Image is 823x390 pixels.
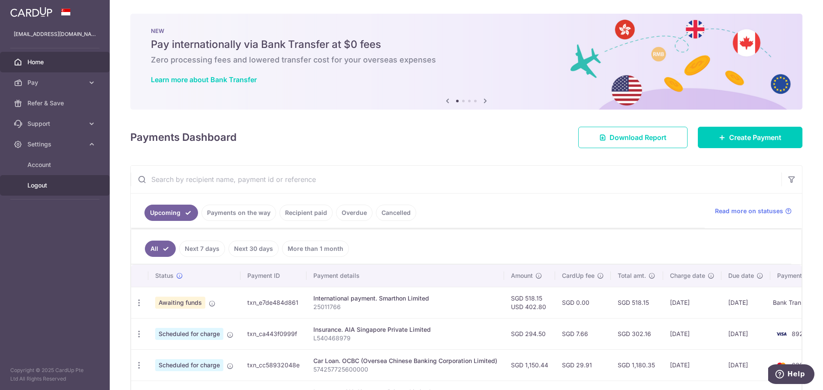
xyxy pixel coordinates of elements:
[151,38,782,51] h5: Pay internationally via Bank Transfer at $0 fees
[504,287,555,318] td: SGD 518.15 USD 402.80
[313,303,497,311] p: 25011766
[618,271,646,280] span: Total amt.
[376,205,416,221] a: Cancelled
[27,99,84,107] span: Refer & Save
[792,361,807,369] span: 6328
[313,325,497,334] div: Insurance. AIA Singapore Private Limited
[511,271,533,280] span: Amount
[313,365,497,374] p: 574257725600000
[155,359,223,371] span: Scheduled for charge
[151,75,257,84] a: Learn more about Bank Transfer
[306,265,504,287] th: Payment details
[145,241,176,257] a: All
[27,78,84,87] span: Pay
[27,140,84,149] span: Settings
[578,127,688,148] a: Download Report
[729,132,781,143] span: Create Payment
[240,349,306,381] td: txn_cc58932048e
[144,205,198,221] a: Upcoming
[282,241,349,257] a: More than 1 month
[228,241,279,257] a: Next 30 days
[670,271,705,280] span: Charge date
[155,297,205,309] span: Awaiting funds
[10,7,52,17] img: CardUp
[130,130,237,145] h4: Payments Dashboard
[151,27,782,34] p: NEW
[504,349,555,381] td: SGD 1,150.44
[240,287,306,318] td: txn_e7de484d861
[555,349,611,381] td: SGD 29.91
[155,328,223,340] span: Scheduled for charge
[240,265,306,287] th: Payment ID
[721,318,770,349] td: [DATE]
[562,271,595,280] span: CardUp fee
[768,364,814,386] iframe: Opens a widget where you can find more information
[313,357,497,365] div: Car Loan. OCBC (Oversea Chinese Banking Corporation Limited)
[610,132,667,143] span: Download Report
[663,287,721,318] td: [DATE]
[151,55,782,65] h6: Zero processing fees and lowered transfer cost for your overseas expenses
[663,318,721,349] td: [DATE]
[155,271,174,280] span: Status
[131,166,781,193] input: Search by recipient name, payment id or reference
[773,299,812,307] span: translation missing: en.dashboard.dashboard_payments_table.bank_transfer
[611,349,663,381] td: SGD 1,180.35
[555,318,611,349] td: SGD 7.66
[130,14,802,110] img: Bank transfer banner
[27,161,84,169] span: Account
[698,127,802,148] a: Create Payment
[611,318,663,349] td: SGD 302.16
[715,207,792,215] a: Read more on statuses
[279,205,333,221] a: Recipient paid
[27,119,84,128] span: Support
[179,241,225,257] a: Next 7 days
[336,205,372,221] a: Overdue
[773,360,790,370] img: Bank Card
[555,287,611,318] td: SGD 0.00
[728,271,754,280] span: Due date
[663,349,721,381] td: [DATE]
[313,334,497,342] p: L540468979
[504,318,555,349] td: SGD 294.50
[715,207,783,215] span: Read more on statuses
[773,329,790,339] img: Bank Card
[611,287,663,318] td: SGD 518.15
[721,287,770,318] td: [DATE]
[792,330,807,337] span: 8929
[240,318,306,349] td: txn_ca443f0999f
[27,58,84,66] span: Home
[721,349,770,381] td: [DATE]
[27,181,84,190] span: Logout
[201,205,276,221] a: Payments on the way
[14,30,96,39] p: [EMAIL_ADDRESS][DOMAIN_NAME]
[313,294,497,303] div: International payment. Smarthon Limited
